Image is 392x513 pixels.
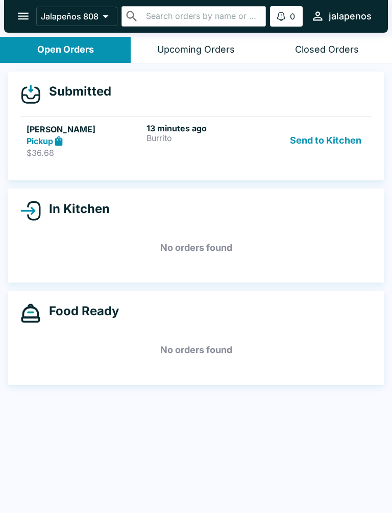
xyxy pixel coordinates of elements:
p: 0 [290,11,295,21]
a: [PERSON_NAME]Pickup$36.6813 minutes agoBurritoSend to Kitchen [20,116,372,165]
button: Send to Kitchen [286,123,365,158]
h5: No orders found [20,332,372,368]
h6: 13 minutes ago [146,123,262,133]
button: Jalapeños 808 [36,7,117,26]
p: $36.68 [27,148,142,158]
button: jalapenos [307,5,376,27]
div: Upcoming Orders [157,44,235,56]
h4: Food Ready [41,304,119,319]
div: Open Orders [37,44,94,56]
p: Burrito [146,133,262,143]
button: open drawer [10,3,36,29]
h5: No orders found [20,229,372,266]
div: Closed Orders [295,44,359,56]
input: Search orders by name or phone number [143,9,261,24]
p: Jalapeños 808 [41,11,99,21]
strong: Pickup [27,136,53,146]
h4: Submitted [41,84,111,99]
h5: [PERSON_NAME] [27,123,142,135]
div: jalapenos [329,10,372,22]
h4: In Kitchen [41,201,110,217]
